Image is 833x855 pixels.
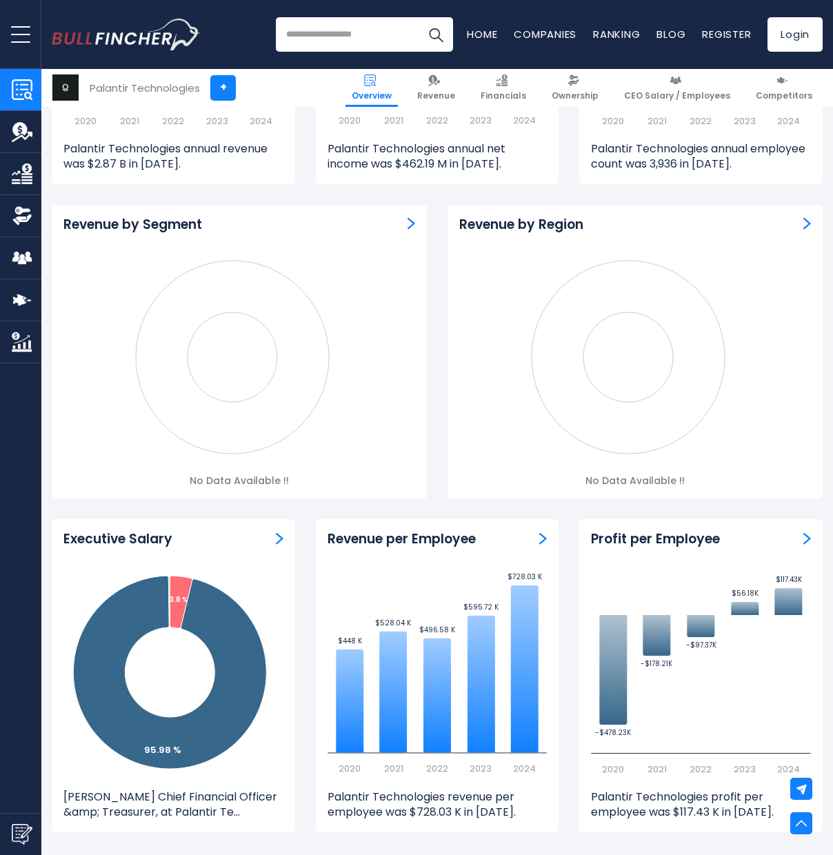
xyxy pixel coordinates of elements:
p: Palantir Technologies annual employee count was 3,936 in [DATE]. [591,141,811,172]
text: $595.72 K [463,602,499,612]
span: Overview [352,90,392,101]
text: 2022 [426,763,448,776]
tspan: 3.8 % [170,594,188,605]
a: Revenue by Region [803,217,811,230]
text: 2024 [777,114,800,128]
text: 2022 [690,763,712,776]
p: Palantir Technologies profit per employee was $117.43 K in [DATE]. [591,789,811,821]
a: Companies [514,27,576,41]
h3: Revenue by Segment [63,217,202,234]
a: Revenue [411,69,461,107]
a: Home [467,27,497,41]
text: $496.58 K [419,625,456,635]
button: Search [419,17,453,52]
p: Palantir Technologies annual revenue was $2.87 B in [DATE]. [63,141,283,172]
p: Palantir Technologies annual net income was $462.19 M in [DATE]. [328,141,548,172]
text: 2021 [383,114,403,128]
text: 2020 [339,114,361,128]
text: -$178.21K [641,658,673,669]
text: 2023 [734,763,756,776]
text: 2021 [648,763,667,776]
h3: Executive Salary [63,531,172,548]
text: -$97.37K [686,640,717,650]
h3: Profit per Employee [591,531,720,548]
text: 2021 [120,114,139,128]
text: 2020 [602,114,624,128]
span: CEO Salary / Employees [624,90,730,101]
a: Login [767,17,823,52]
h3: Revenue per Employee [328,531,476,548]
a: + [210,75,236,101]
text: 2024 [514,763,536,776]
a: Revenue by Segment [408,217,415,230]
span: Financials [481,90,526,101]
p: [PERSON_NAME] Chief Financial Officer &amp; Treasurer, at Palantir Te... [63,789,283,821]
text: 2023 [470,763,492,776]
img: Bullfincher logo [52,19,201,50]
a: Register [702,27,751,41]
a: Profit per Employee [803,531,811,544]
text: 2023 [206,114,228,128]
text: 2024 [250,114,272,128]
a: Blog [656,27,685,41]
a: Ownership [545,69,605,107]
a: ceo-salary [276,531,283,544]
a: CEO Salary / Employees [618,69,736,107]
p: Palantir Technologies revenue per employee was $728.03 K in [DATE]. [328,789,548,821]
text: 2022 [426,114,448,128]
img: PLTR logo [52,74,79,101]
text: $528.04 K [375,618,412,628]
h3: Revenue by Region [459,217,583,234]
text: 2024 [514,114,536,128]
img: Ownership [12,205,32,226]
a: Overview [345,69,398,107]
a: Go to homepage [52,19,200,50]
text: $448 K [337,636,362,646]
span: Ownership [552,90,599,101]
text: 2021 [383,763,403,776]
text: 2024 [777,763,800,776]
text: 2023 [470,114,492,128]
tspan: 95.98 % [144,743,181,756]
text: 2020 [74,114,97,128]
text: $117.43K [776,574,803,585]
text: 2022 [690,114,712,128]
text: 2020 [602,763,624,776]
text: 2021 [648,114,667,128]
span: Competitors [756,90,812,101]
span: Revenue [417,90,455,101]
text: $728.03 K [508,572,543,582]
div: No Data Available !! [459,474,811,487]
a: Financials [474,69,532,107]
text: -$478.23K [595,727,632,738]
a: Revenue per Employee [539,531,547,544]
div: No Data Available !! [63,474,415,487]
div: Palantir Technologies [90,80,200,96]
text: 2022 [162,114,184,128]
text: $56.18K [732,588,759,598]
text: 2020 [339,763,361,776]
a: Ranking [593,27,640,41]
a: Competitors [750,69,819,107]
text: 2023 [734,114,756,128]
